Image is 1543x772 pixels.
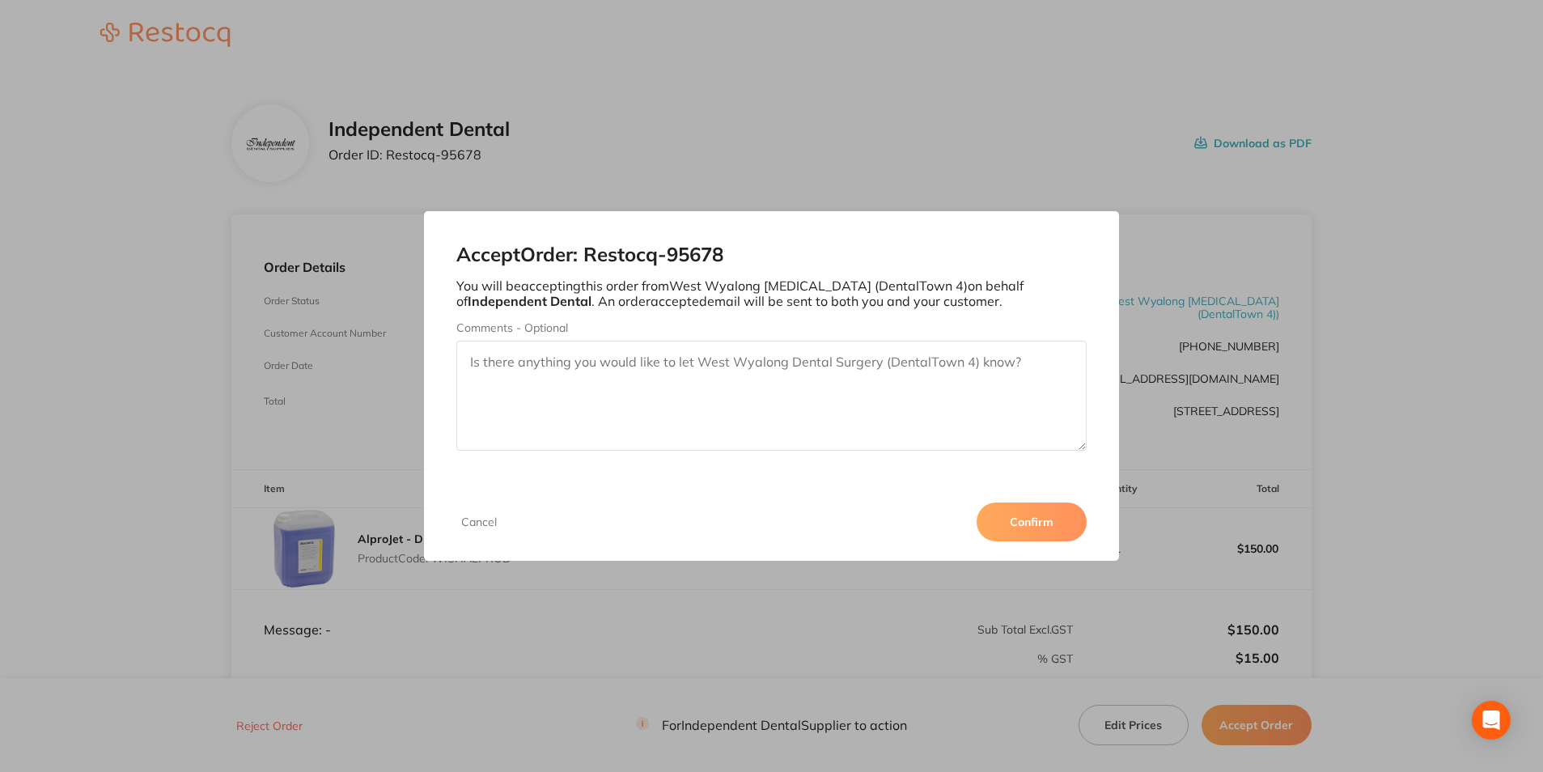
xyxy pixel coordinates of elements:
[456,278,1086,308] p: You will be accepting this order from West Wyalong [MEDICAL_DATA] (DentalTown 4) on behalf of . A...
[456,244,1086,266] h2: Accept Order: Restocq- 95678
[456,515,502,529] button: Cancel
[977,503,1087,541] button: Confirm
[1472,701,1511,740] div: Open Intercom Messenger
[468,293,591,309] b: Independent Dental
[456,321,1086,334] label: Comments - Optional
